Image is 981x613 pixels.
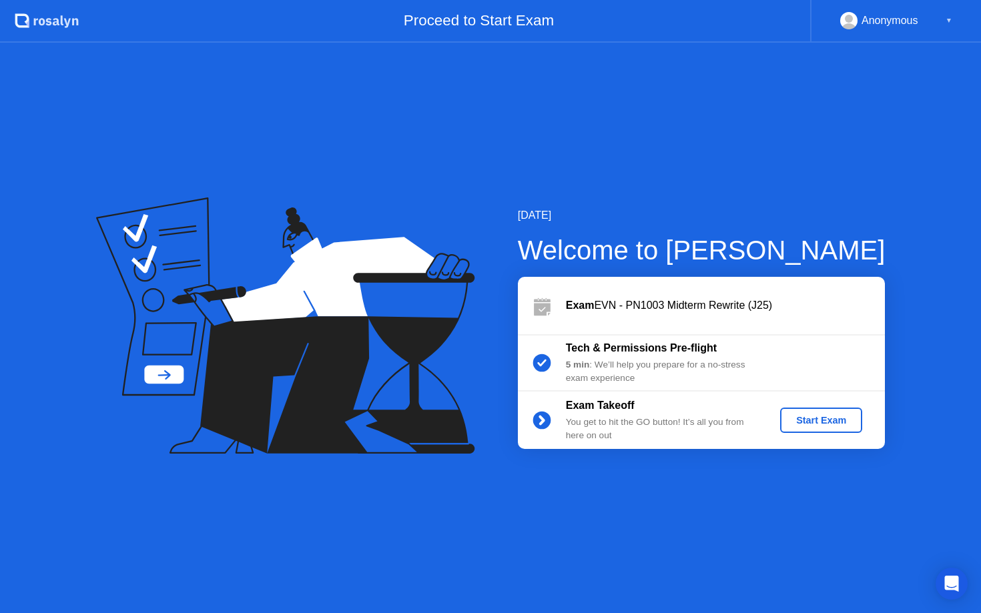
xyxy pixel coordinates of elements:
[566,297,885,314] div: EVN - PN1003 Midterm Rewrite (J25)
[936,568,968,600] div: Open Intercom Messenger
[862,12,918,29] div: Anonymous
[566,360,590,370] b: 5 min
[566,416,758,443] div: You get to hit the GO button! It’s all you from here on out
[785,415,857,426] div: Start Exam
[780,408,862,433] button: Start Exam
[566,400,635,411] b: Exam Takeoff
[518,230,886,270] div: Welcome to [PERSON_NAME]
[518,207,886,223] div: [DATE]
[566,342,717,354] b: Tech & Permissions Pre-flight
[566,299,595,311] b: Exam
[946,12,952,29] div: ▼
[566,358,758,386] div: : We’ll help you prepare for a no-stress exam experience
